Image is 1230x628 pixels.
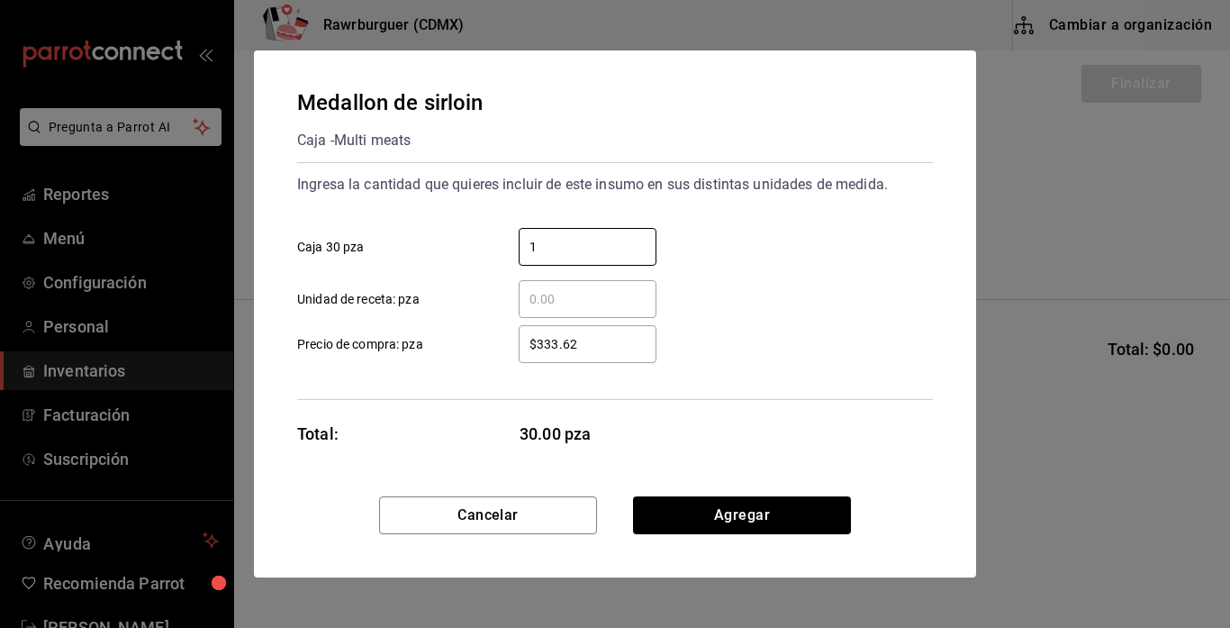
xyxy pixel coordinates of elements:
div: Caja - Multi meats [297,126,484,155]
input: Unidad de receta: pza [519,288,656,310]
input: Caja 30 pza [519,236,656,258]
button: Cancelar [379,496,597,534]
input: Precio de compra: pza [519,333,656,355]
span: Unidad de receta: pza [297,290,420,309]
span: Precio de compra: pza [297,335,423,354]
div: Medallon de sirloin [297,86,484,119]
div: Total: [297,422,339,446]
span: 30.00 pza [520,422,657,446]
div: Ingresa la cantidad que quieres incluir de este insumo en sus distintas unidades de medida. [297,170,933,199]
button: Agregar [633,496,851,534]
span: Caja 30 pza [297,238,364,257]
